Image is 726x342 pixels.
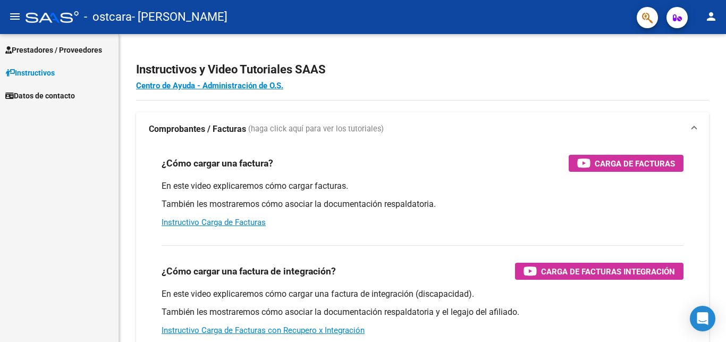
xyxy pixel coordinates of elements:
p: En este video explicaremos cómo cargar facturas. [162,180,683,192]
button: Carga de Facturas [569,155,683,172]
span: Datos de contacto [5,90,75,102]
span: Prestadores / Proveedores [5,44,102,56]
button: Carga de Facturas Integración [515,263,683,280]
mat-icon: menu [9,10,21,23]
a: Instructivo Carga de Facturas [162,218,266,227]
span: Carga de Facturas [595,157,675,170]
mat-icon: person [705,10,717,23]
a: Centro de Ayuda - Administración de O.S. [136,81,283,90]
strong: Comprobantes / Facturas [149,123,246,135]
h3: ¿Cómo cargar una factura de integración? [162,264,336,279]
span: Instructivos [5,67,55,79]
mat-expansion-panel-header: Comprobantes / Facturas (haga click aquí para ver los tutoriales) [136,112,709,146]
p: También les mostraremos cómo asociar la documentación respaldatoria. [162,198,683,210]
a: Instructivo Carga de Facturas con Recupero x Integración [162,326,365,335]
span: Carga de Facturas Integración [541,265,675,278]
div: Open Intercom Messenger [690,306,715,331]
span: - [PERSON_NAME] [132,5,227,29]
p: También les mostraremos cómo asociar la documentación respaldatoria y el legajo del afiliado. [162,306,683,318]
p: En este video explicaremos cómo cargar una factura de integración (discapacidad). [162,288,683,300]
h2: Instructivos y Video Tutoriales SAAS [136,60,709,80]
span: (haga click aquí para ver los tutoriales) [248,123,384,135]
h3: ¿Cómo cargar una factura? [162,156,273,171]
span: - ostcara [84,5,132,29]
